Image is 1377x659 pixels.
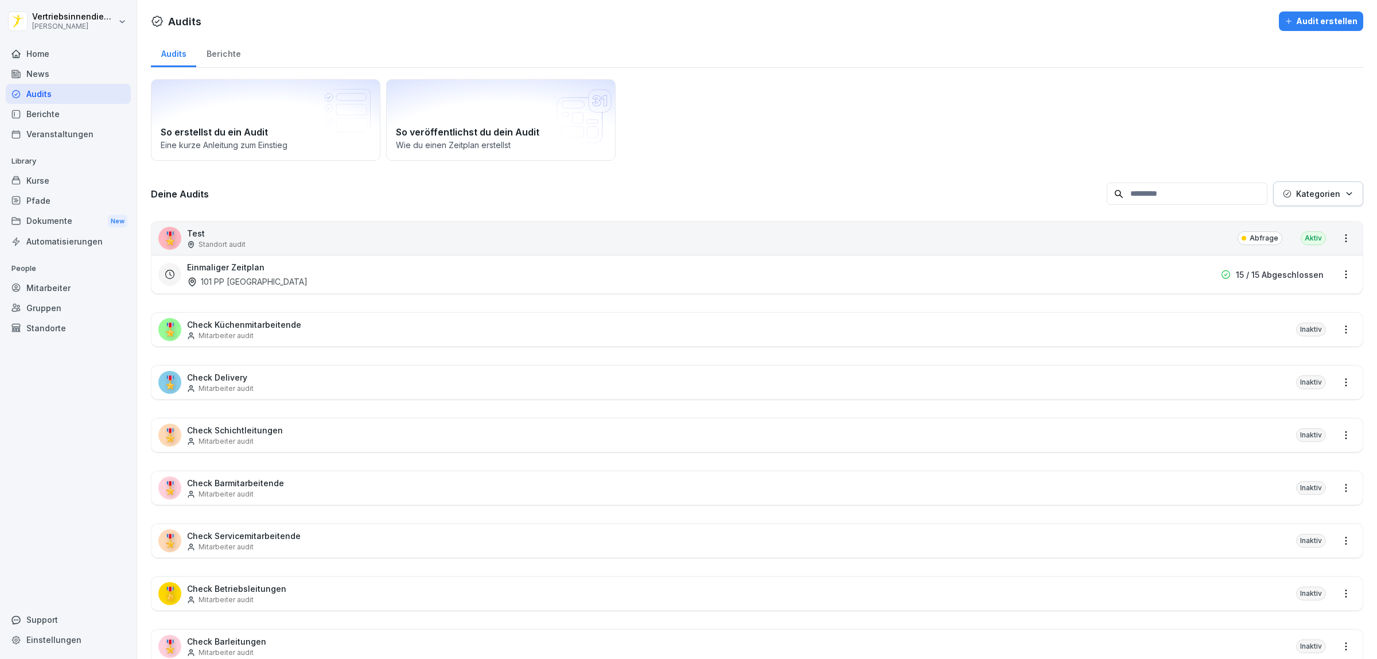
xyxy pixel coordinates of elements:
div: 🎖️ [158,476,181,499]
p: Check Schichtleitungen [187,424,283,436]
div: Inaktiv [1296,639,1326,653]
a: Einstellungen [6,630,131,650]
h3: Einmaliger Zeitplan [187,261,264,273]
div: Inaktiv [1296,587,1326,600]
div: 101 PP [GEOGRAPHIC_DATA] [187,276,308,288]
div: 🎖️ [158,529,181,552]
a: DokumenteNew [6,211,131,232]
div: 🎖️ [158,371,181,394]
a: Home [6,44,131,64]
a: So veröffentlichst du dein AuditWie du einen Zeitplan erstellst [386,79,616,161]
a: Standorte [6,318,131,338]
p: Kategorien [1296,188,1340,200]
a: Veranstaltungen [6,124,131,144]
p: [PERSON_NAME] [32,22,116,30]
button: Audit erstellen [1279,11,1363,31]
p: Check Küchenmitarbeitende [187,319,301,331]
div: Inaktiv [1296,534,1326,548]
p: People [6,259,131,278]
h2: So erstellst du ein Audit [161,125,371,139]
a: Audits [6,84,131,104]
a: Gruppen [6,298,131,318]
div: 🎖️ [158,635,181,658]
div: 🎖️ [158,318,181,341]
p: Check Barleitungen [187,635,266,648]
div: 🎖️ [158,227,181,250]
h3: Deine Audits [151,188,1101,200]
div: 🎖️ [158,424,181,447]
a: Kurse [6,170,131,191]
a: So erstellst du ein AuditEine kurze Anleitung zum Einstieg [151,79,380,161]
div: Inaktiv [1296,428,1326,442]
a: Berichte [6,104,131,124]
h1: Audits [168,14,201,29]
div: New [108,215,127,228]
h2: So veröffentlichst du dein Audit [396,125,606,139]
p: Mitarbeiter audit [199,542,254,552]
p: Wie du einen Zeitplan erstellst [396,139,606,151]
a: News [6,64,131,84]
p: 15 / 15 Abgeschlossen [1236,269,1324,281]
a: Automatisierungen [6,231,131,251]
p: Test [187,227,246,239]
p: Check Servicemitarbeitende [187,530,301,542]
a: Audits [151,38,196,67]
p: Library [6,152,131,170]
p: Mitarbeiter audit [199,331,254,341]
div: Audit erstellen [1285,15,1357,28]
p: Mitarbeiter audit [199,595,254,605]
div: Aktiv [1301,231,1326,245]
a: Mitarbeiter [6,278,131,298]
div: Inaktiv [1296,375,1326,389]
button: Kategorien [1273,181,1363,206]
p: Mitarbeiter audit [199,383,254,394]
p: Mitarbeiter audit [199,436,254,447]
p: Mitarbeiter audit [199,648,254,658]
div: Inaktiv [1296,323,1326,336]
div: Dokumente [6,211,131,232]
p: Standort audit [199,239,246,250]
div: 🎖️ [158,582,181,605]
p: Mitarbeiter audit [199,489,254,499]
div: Support [6,610,131,630]
p: Check Delivery [187,371,254,383]
p: Check Betriebsleitungen [187,583,286,595]
p: Eine kurze Anleitung zum Einstieg [161,139,371,151]
p: Vertriebsinnendienst [32,12,116,22]
a: Pfade [6,191,131,211]
div: Inaktiv [1296,481,1326,495]
p: Abfrage [1250,233,1278,243]
a: Berichte [196,38,251,67]
p: Check Barmitarbeitende [187,477,284,489]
